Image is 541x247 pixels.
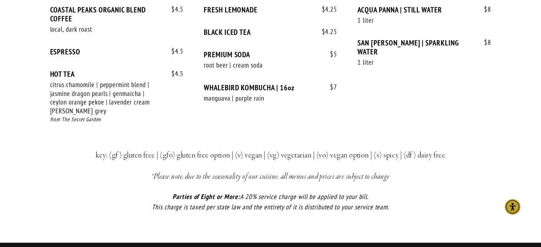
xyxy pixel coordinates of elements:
span: $ [322,5,325,14]
span: $ [330,83,334,91]
div: local, dark roast [50,25,163,34]
div: ACQUA PANNA | STILL WATER [357,5,491,14]
span: 4.25 [314,28,337,36]
span: 8 [477,5,491,14]
em: Parties of Eight or More: [173,192,240,201]
em: A 20% service charge will be applied to your bill. This charge is taxed per state law and the ent... [152,192,389,211]
span: 4.5 [164,5,184,14]
span: $ [171,69,175,78]
span: 5 [323,50,337,58]
div: 1 liter [357,58,471,67]
em: *Please note, due to the seasonality of our cuisine, all menus and prices are subject to change [151,172,390,182]
span: 7 [323,83,337,91]
div: HOT TEA [50,70,184,79]
div: citrus chamomile | peppermint blend | jasmine dragon pearls | genmaicha | ceylon orange pekoe | l... [50,80,163,116]
div: WHALEBIRD KOMBUCHA | 16oz [204,83,337,92]
span: $ [171,47,175,55]
span: $ [484,38,488,47]
div: ESPRESSO [50,47,184,56]
div: Accessibility Menu [505,199,520,215]
h3: key: (gf) gluten free | (gfo) gluten free option | (v) vegan | (vg) vegetarian | (vo) vegan optio... [63,149,478,162]
div: PREMIUM SODA [204,50,337,59]
span: 8 [477,38,491,47]
div: FRESH LEMONADE [204,5,337,14]
span: $ [484,5,488,14]
div: root beer | cream soda [204,61,317,70]
span: 4.25 [314,5,337,14]
div: SAN [PERSON_NAME] | SPARKLING WATER [357,38,491,56]
div: 1 liter [357,16,471,25]
div: BLACK ICED TEA [204,28,337,37]
div: COASTAL PEAKS ORGANIC BLEND COFFEE [50,5,184,23]
span: $ [171,5,175,14]
span: $ [322,27,325,36]
span: $ [330,50,334,58]
span: 4.5 [164,47,184,55]
span: 4.5 [164,70,184,78]
div: from The Secret Garden [50,116,184,124]
div: manguava | purple rain [204,94,317,103]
